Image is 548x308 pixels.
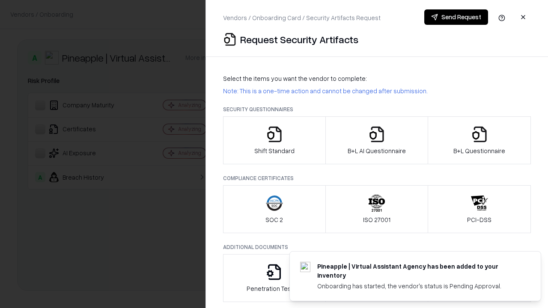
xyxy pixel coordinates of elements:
[453,146,505,155] p: B+L Questionnaire
[223,106,531,113] p: Security Questionnaires
[223,116,326,164] button: Shift Standard
[254,146,295,155] p: Shift Standard
[467,215,491,224] p: PCI-DSS
[428,116,531,164] button: B+L Questionnaire
[223,185,326,233] button: SOC 2
[300,262,310,272] img: trypineapple.com
[325,116,429,164] button: B+L AI Questionnaire
[247,284,302,293] p: Penetration Testing
[325,185,429,233] button: ISO 27001
[348,146,406,155] p: B+L AI Questionnaire
[317,281,520,290] div: Onboarding has started, the vendor's status is Pending Approval.
[428,185,531,233] button: PCI-DSS
[223,74,531,83] p: Select the items you want the vendor to complete:
[223,254,326,302] button: Penetration Testing
[317,262,520,280] div: Pineapple | Virtual Assistant Agency has been added to your inventory
[223,175,531,182] p: Compliance Certificates
[223,86,531,95] p: Note: This is a one-time action and cannot be changed after submission.
[223,243,531,251] p: Additional Documents
[240,33,358,46] p: Request Security Artifacts
[223,13,381,22] p: Vendors / Onboarding Card / Security Artifacts Request
[424,9,488,25] button: Send Request
[363,215,390,224] p: ISO 27001
[265,215,283,224] p: SOC 2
